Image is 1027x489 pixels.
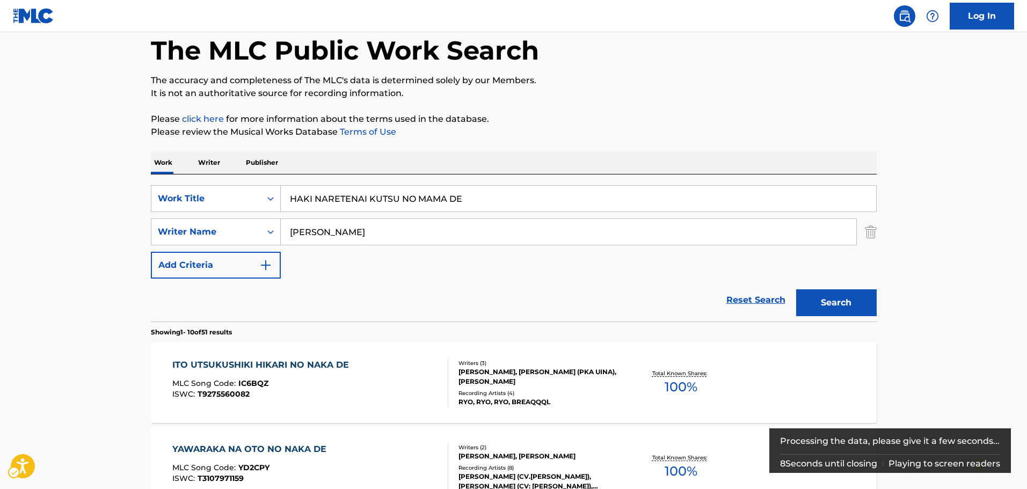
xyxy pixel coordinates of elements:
[158,225,254,238] div: Writer Name
[151,113,877,126] p: Please for more information about the terms used in the database.
[259,259,272,272] img: 9d2ae6d4665cec9f34b9.svg
[151,126,877,138] p: Please review the Musical Works Database
[281,219,856,245] input: Search...
[172,463,238,472] span: MLC Song Code :
[721,288,791,312] a: Reset Search
[796,289,877,316] button: Search
[665,377,697,397] span: 100 %
[172,473,198,483] span: ISWC :
[151,185,877,322] form: Search Form
[652,369,710,377] p: Total Known Shares:
[338,127,396,137] a: Terms of Use
[238,463,270,472] span: YD2CPY
[458,451,621,461] div: [PERSON_NAME], [PERSON_NAME]
[172,389,198,399] span: ISWC :
[458,464,621,472] div: Recording Artists ( 8 )
[458,397,621,407] div: RYO, RYO, RYO, BREAQQQL
[458,359,621,367] div: Writers ( 3 )
[172,378,238,388] span: MLC Song Code :
[151,327,232,337] p: Showing 1 - 10 of 51 results
[281,186,876,211] input: Search...
[195,151,223,174] p: Writer
[151,34,539,67] h1: The MLC Public Work Search
[182,114,224,124] a: click here
[172,443,332,456] div: YAWARAKA NA OTO NO NAKA DE
[172,359,354,371] div: ITO UTSUKUSHIKI HIKARI NO NAKA DE
[780,458,785,469] span: 8
[261,219,280,245] div: On
[261,189,280,208] div: Carousel Slide Picker
[926,10,939,23] img: help
[151,87,877,100] p: It is not an authoritative source for recording information.
[780,428,1001,454] div: Processing the data, please give it a few seconds...
[950,3,1014,30] a: Log In
[151,151,176,174] p: Work
[652,454,710,462] p: Total Known Shares:
[898,10,911,23] img: search
[13,8,54,24] img: MLC Logo
[261,186,280,211] div: On
[665,462,697,481] span: 100 %
[198,473,244,483] span: T3107971159
[458,443,621,451] div: Writers ( 2 )
[238,378,268,388] span: IC6BQZ
[243,151,281,174] p: Publisher
[458,367,621,386] div: [PERSON_NAME], [PERSON_NAME] (PKA UINA), [PERSON_NAME]
[151,252,281,279] button: Add Criteria
[198,389,250,399] span: T9275560082
[865,218,877,245] img: Delete Criterion
[151,342,877,423] a: ITO UTSUKUSHIKI HIKARI NO NAKA DEMLC Song Code:IC6BQZISWC:T9275560082Writers (3)[PERSON_NAME], [P...
[158,192,254,205] div: Work Title
[458,389,621,397] div: Recording Artists ( 4 )
[151,74,877,87] p: The accuracy and completeness of The MLC's data is determined solely by our Members.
